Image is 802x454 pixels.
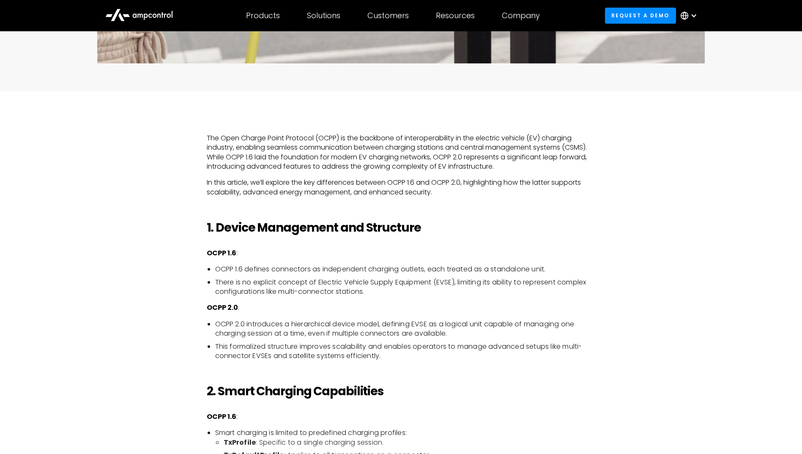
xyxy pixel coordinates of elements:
[207,219,421,236] strong: 1. Device Management and Structure
[502,11,540,20] div: Company
[246,11,280,20] div: Products
[224,438,596,447] li: : Specific to a single charging session.
[207,412,236,421] strong: OCPP 1.6
[207,248,236,258] strong: OCPP 1.6
[215,265,596,274] li: OCPP 1.6 defines connectors as independent charging outlets, each treated as a standalone unit.
[307,11,340,20] div: Solutions
[207,249,596,258] p: :
[207,178,596,197] p: In this article, we’ll explore the key differences between OCPP 1.6 and OCPP 2.0, highlighting ho...
[436,11,475,20] div: Resources
[215,342,596,361] li: This formalized structure improves scalability and enables operators to manage advanced setups li...
[207,412,596,421] p: :
[207,303,596,312] p: :
[207,134,596,172] p: The Open Charge Point Protocol (OCPP) is the backbone of interoperability in the electric vehicle...
[367,11,409,20] div: Customers
[605,8,676,23] a: Request a demo
[207,383,383,399] strong: 2. Smart Charging Capabilities
[207,303,238,312] strong: OCPP 2.0
[224,438,256,447] strong: TxProfile
[215,278,596,297] li: There is no explicit concept of Electric Vehicle Supply Equipment (EVSE), limiting its ability to...
[215,320,596,339] li: OCPP 2.0 introduces a hierarchical device model, defining EVSE as a logical unit capable of manag...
